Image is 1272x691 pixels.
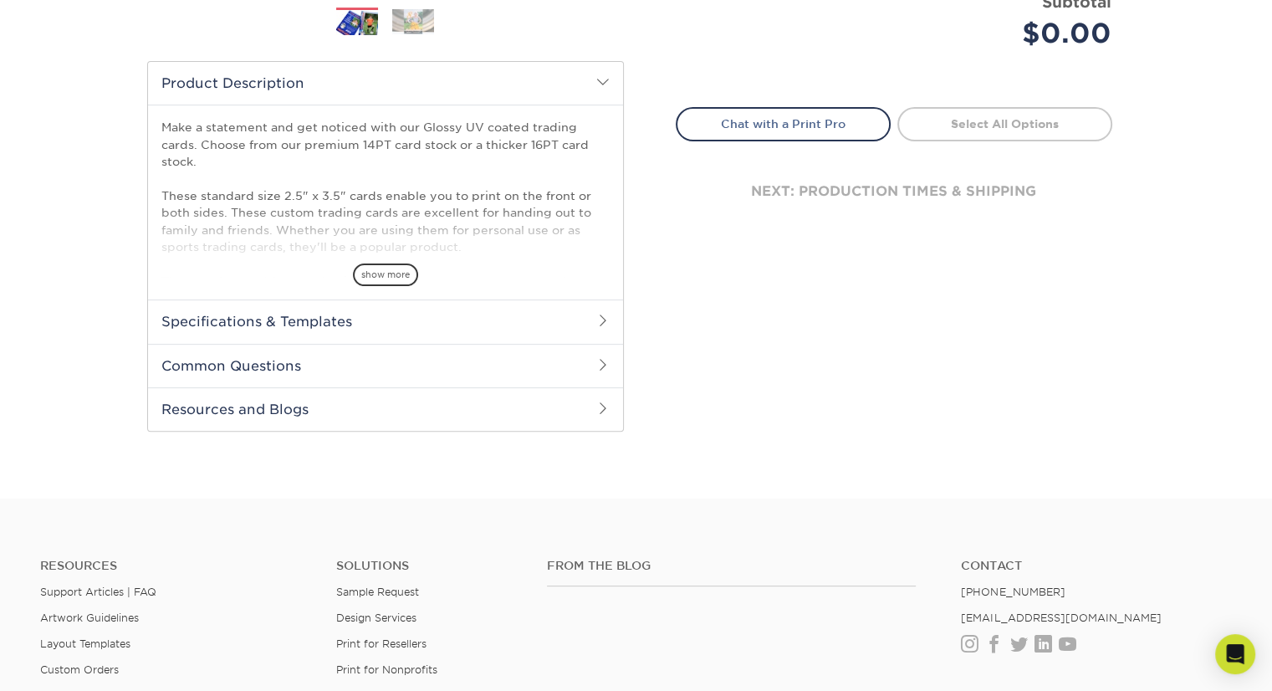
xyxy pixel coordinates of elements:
[336,559,523,573] h4: Solutions
[961,559,1232,573] a: Contact
[40,586,156,598] a: Support Articles | FAQ
[676,141,1112,242] div: next: production times & shipping
[353,264,418,286] span: show more
[1215,634,1255,674] div: Open Intercom Messenger
[392,9,434,34] img: Trading Cards 02
[161,119,610,324] p: Make a statement and get noticed with our Glossy UV coated trading cards. Choose from our premium...
[336,8,378,37] img: Trading Cards 01
[148,299,623,343] h2: Specifications & Templates
[961,612,1161,624] a: [EMAIL_ADDRESS][DOMAIN_NAME]
[336,663,437,676] a: Print for Nonprofits
[907,13,1111,54] div: $0.00
[676,107,891,141] a: Chat with a Print Pro
[961,586,1065,598] a: [PHONE_NUMBER]
[336,586,419,598] a: Sample Request
[336,612,416,624] a: Design Services
[148,62,623,105] h2: Product Description
[148,387,623,431] h2: Resources and Blogs
[897,107,1112,141] a: Select All Options
[40,612,139,624] a: Artwork Guidelines
[148,344,623,387] h2: Common Questions
[40,559,311,573] h4: Resources
[547,559,916,573] h4: From the Blog
[336,637,427,650] a: Print for Resellers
